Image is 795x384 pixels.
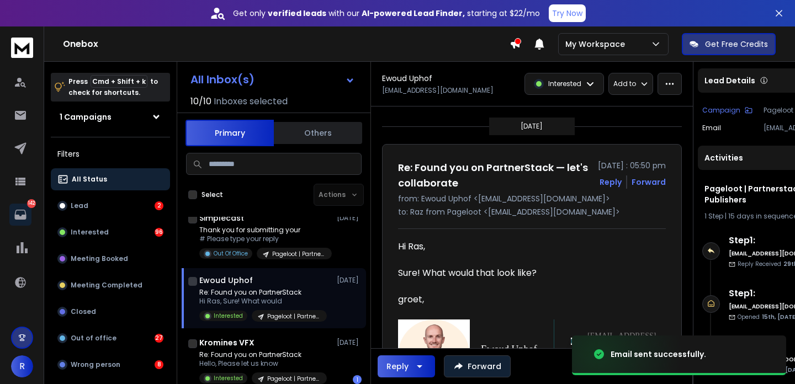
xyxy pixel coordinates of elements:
button: Get Free Credits [682,33,776,55]
p: Interested [71,228,109,237]
p: Hello, Please let us know [199,359,327,368]
p: Add to [613,79,636,88]
div: 2 [155,201,163,210]
h1: Kromines VFX [199,337,255,348]
button: Primary [185,120,274,146]
p: Get Free Credits [705,39,768,50]
p: Campaign [702,106,740,115]
p: 142 [27,199,36,208]
button: Interested96 [51,221,170,243]
p: All Status [72,175,107,184]
button: Others [274,121,362,145]
p: Interested [214,312,243,320]
p: Re: Found you on PartnerStack [199,350,327,359]
button: All Inbox(s) [182,68,364,90]
button: Meeting Booked [51,248,170,270]
button: Forward [444,355,511,377]
p: Meeting Completed [71,281,142,290]
h1: Ewoud Uphof [199,275,253,286]
p: Try Now [552,8,582,19]
p: Closed [71,307,96,316]
p: [DATE] [337,276,362,285]
p: Interested [548,79,581,88]
button: 1 Campaigns [51,106,170,128]
span: Cmd + Shift + k [91,75,147,88]
p: Press to check for shortcuts. [68,76,158,98]
div: Email sent successfully. [611,349,706,360]
p: Pageloot | Partnerstack Publishers [267,312,320,321]
p: Wrong person [71,360,120,369]
h1: Simplecast [199,212,244,223]
strong: verified leads [268,8,326,19]
h1: 1 Campaigns [60,111,112,122]
h1: Onebox [63,38,510,51]
h3: Filters [51,146,170,162]
p: to: Raz from Pageloot <[EMAIL_ADDRESS][DOMAIN_NAME]> [398,206,666,217]
button: Meeting Completed [51,274,170,296]
p: Thank you for submitting your [199,226,332,234]
span: 10 / 10 [190,95,211,108]
p: [DATE] [521,122,543,131]
span: 1 Step [704,211,723,221]
h1: Ewoud Uphof [382,73,432,84]
button: Out of office27 [51,327,170,349]
h1: All Inbox(s) [190,74,255,85]
p: Pageloot | Partnerstack Publishers [272,250,325,258]
div: 96 [155,228,163,237]
button: Try Now [549,4,586,22]
p: Get only with our starting at $22/mo [233,8,540,19]
p: Lead [71,201,88,210]
p: My Workspace [565,39,629,50]
button: Campaign [702,106,752,115]
p: [DATE] [337,338,362,347]
p: from: Ewoud Uphof <[EMAIL_ADDRESS][DOMAIN_NAME]> [398,193,666,204]
button: Reply [378,355,435,377]
button: R [11,355,33,377]
p: Email [702,124,721,132]
p: Meeting Booked [71,254,128,263]
p: [DATE] [337,214,362,222]
p: [EMAIL_ADDRESS][DOMAIN_NAME] [382,86,494,95]
p: Lead Details [704,75,755,86]
div: 8 [155,360,163,369]
p: Re: Found you on PartnerStack [199,288,327,297]
a: 142 [9,204,31,226]
div: Forward [632,177,666,188]
button: Lead2 [51,195,170,217]
p: Interested [214,374,243,382]
p: # Please type your reply [199,234,332,243]
p: [DATE] : 05:50 pm [598,160,666,171]
button: Reply [600,177,622,188]
p: Hi Ras, Sure! What would [199,297,327,306]
button: All Status [51,168,170,190]
div: 27 [155,334,163,343]
h2: Ewoud Uphof [481,342,537,357]
strong: AI-powered Lead Finder, [362,8,465,19]
div: Sure! What would that look like? [398,266,657,280]
button: Wrong person8 [51,354,170,376]
label: Select [202,190,223,199]
div: 1 [353,375,362,384]
button: Closed [51,301,170,323]
img: logo [11,38,33,58]
h1: Re: Found you on PartnerStack — let's collaborate [398,160,591,191]
p: Pageloot | Partnerstack Publishers [267,375,320,383]
h3: Inboxes selected [214,95,288,108]
p: Out Of Office [214,249,248,258]
p: Out of office [71,334,116,343]
div: Reply [386,361,409,372]
div: Hi Ras, [398,240,657,253]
